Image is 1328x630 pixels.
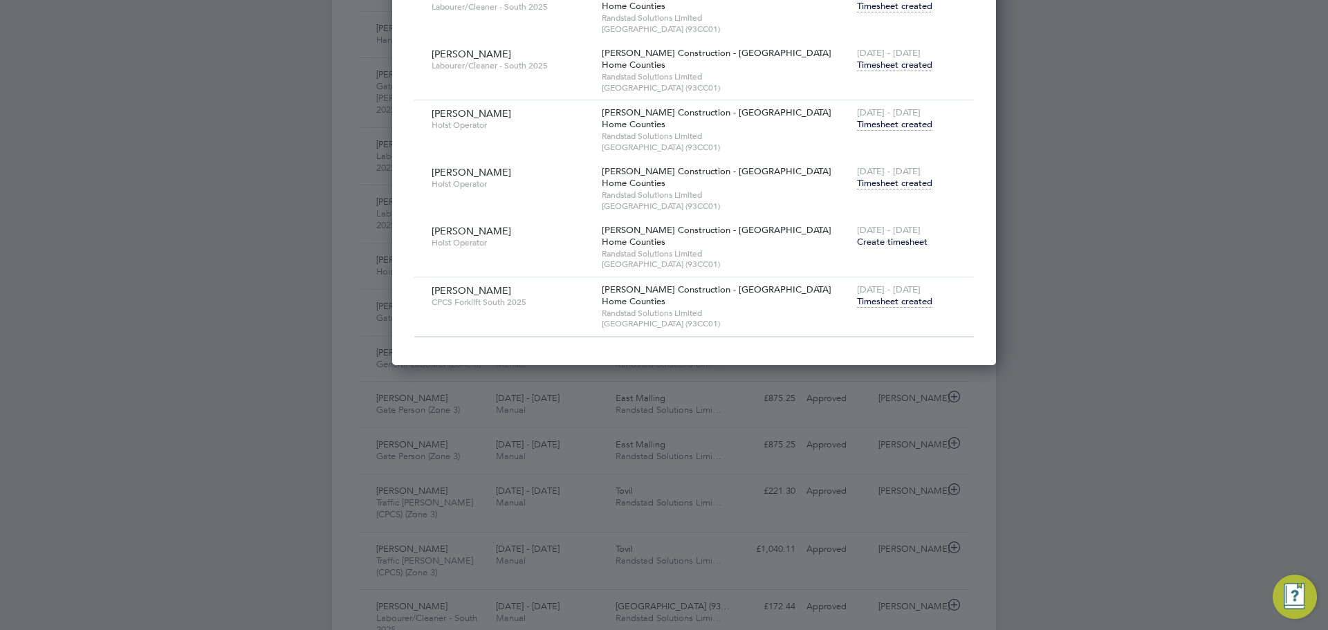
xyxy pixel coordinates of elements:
[432,1,591,12] span: Labourer/Cleaner - South 2025
[432,297,591,308] span: CPCS Forklift South 2025
[602,224,831,248] span: [PERSON_NAME] Construction - [GEOGRAPHIC_DATA] Home Counties
[432,178,591,189] span: Hoist Operator
[602,71,850,82] span: Randstad Solutions Limited
[602,201,850,212] span: [GEOGRAPHIC_DATA] (93CC01)
[857,47,921,59] span: [DATE] - [DATE]
[432,166,511,178] span: [PERSON_NAME]
[602,24,850,35] span: [GEOGRAPHIC_DATA] (93CC01)
[602,248,850,259] span: Randstad Solutions Limited
[857,165,921,177] span: [DATE] - [DATE]
[857,118,932,131] span: Timesheet created
[602,142,850,153] span: [GEOGRAPHIC_DATA] (93CC01)
[602,308,850,319] span: Randstad Solutions Limited
[602,12,850,24] span: Randstad Solutions Limited
[857,59,932,71] span: Timesheet created
[857,236,928,248] span: Create timesheet
[602,165,831,189] span: [PERSON_NAME] Construction - [GEOGRAPHIC_DATA] Home Counties
[857,284,921,295] span: [DATE] - [DATE]
[432,237,591,248] span: Hoist Operator
[602,189,850,201] span: Randstad Solutions Limited
[432,120,591,131] span: Hoist Operator
[432,60,591,71] span: Labourer/Cleaner - South 2025
[602,284,831,307] span: [PERSON_NAME] Construction - [GEOGRAPHIC_DATA] Home Counties
[432,225,511,237] span: [PERSON_NAME]
[857,224,921,236] span: [DATE] - [DATE]
[857,295,932,308] span: Timesheet created
[602,47,831,71] span: [PERSON_NAME] Construction - [GEOGRAPHIC_DATA] Home Counties
[602,318,850,329] span: [GEOGRAPHIC_DATA] (93CC01)
[432,284,511,297] span: [PERSON_NAME]
[602,106,831,130] span: [PERSON_NAME] Construction - [GEOGRAPHIC_DATA] Home Counties
[432,107,511,120] span: [PERSON_NAME]
[857,106,921,118] span: [DATE] - [DATE]
[1273,575,1317,619] button: Engage Resource Center
[602,82,850,93] span: [GEOGRAPHIC_DATA] (93CC01)
[602,259,850,270] span: [GEOGRAPHIC_DATA] (93CC01)
[857,177,932,189] span: Timesheet created
[602,131,850,142] span: Randstad Solutions Limited
[432,48,511,60] span: [PERSON_NAME]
